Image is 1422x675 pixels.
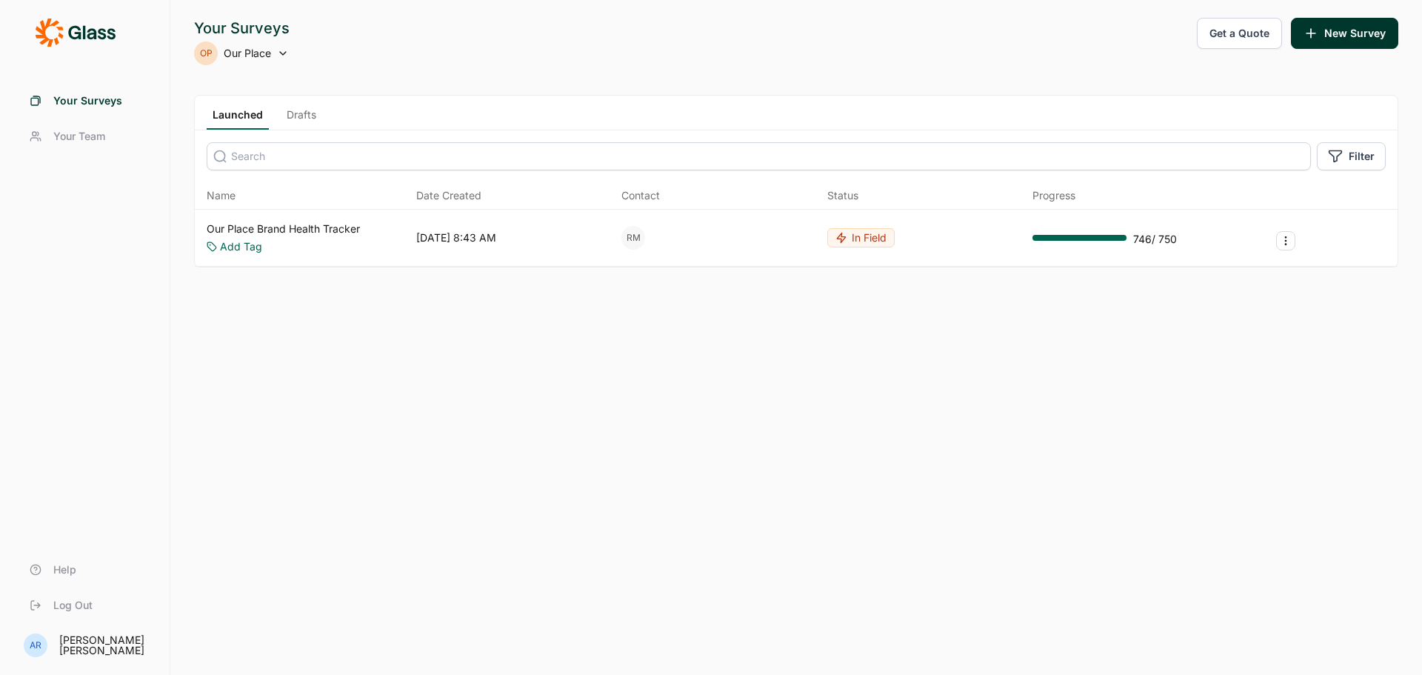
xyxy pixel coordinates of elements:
div: 746 / 750 [1133,232,1177,247]
a: Drafts [281,107,322,130]
span: Log Out [53,598,93,613]
span: Name [207,188,236,203]
div: RM [621,226,645,250]
input: Search [207,142,1311,170]
span: Your Surveys [53,93,122,108]
a: Add Tag [220,239,262,254]
a: Our Place Brand Health Tracker [207,222,360,236]
div: [DATE] 8:43 AM [416,230,496,245]
div: Your Surveys [194,18,290,39]
div: Progress [1032,188,1075,203]
a: Launched [207,107,269,130]
div: AR [24,634,47,657]
span: Our Place [224,46,271,61]
div: Status [827,188,858,203]
button: New Survey [1291,18,1398,49]
span: Your Team [53,129,105,144]
div: [PERSON_NAME] [PERSON_NAME] [59,635,152,656]
div: Contact [621,188,660,203]
span: Date Created [416,188,481,203]
button: Survey Actions [1276,231,1295,250]
button: Get a Quote [1197,18,1282,49]
span: Filter [1349,149,1375,164]
div: OP [194,41,218,65]
button: In Field [827,228,895,247]
span: Help [53,562,76,577]
button: Filter [1317,142,1386,170]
